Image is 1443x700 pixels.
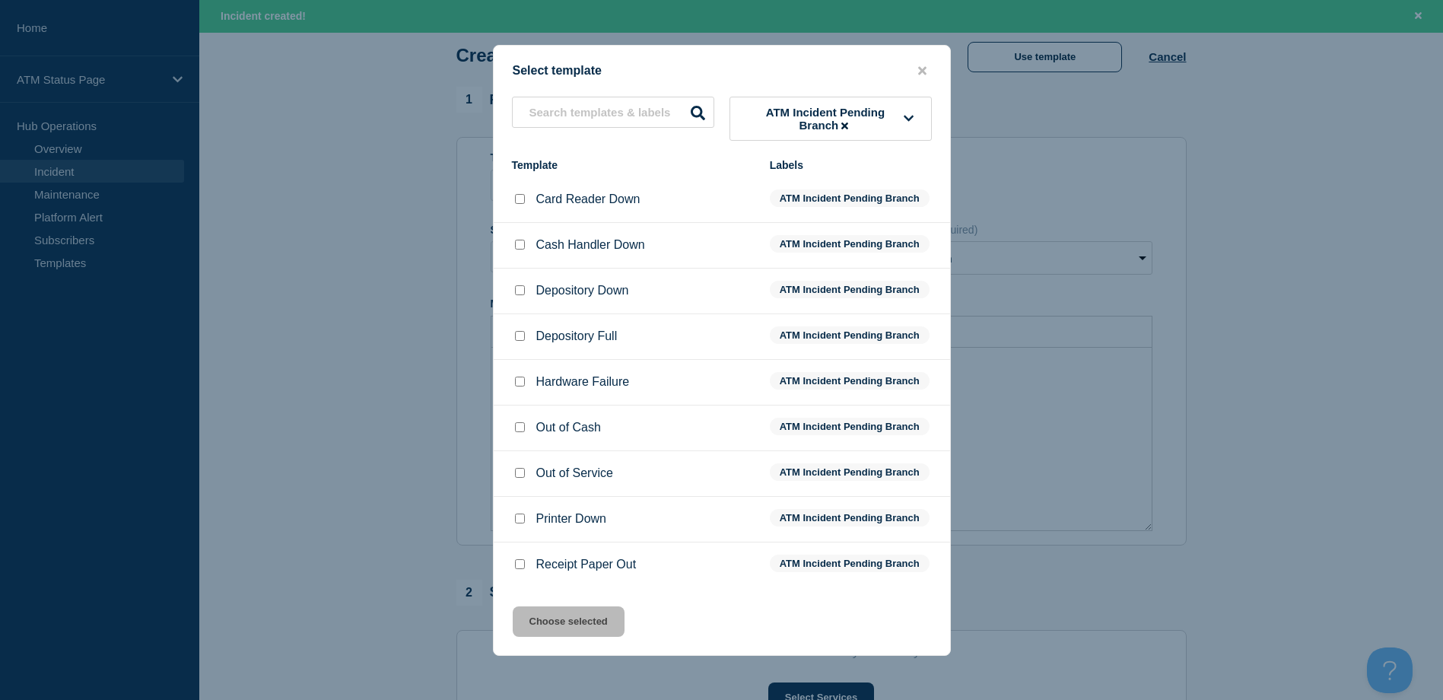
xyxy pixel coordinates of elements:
[512,159,755,171] div: Template
[536,421,601,434] p: Out of Cash
[536,466,613,480] p: Out of Service
[515,240,525,250] input: Cash Handler Down checkbox
[536,238,645,252] p: Cash Handler Down
[515,559,525,569] input: Receipt Paper Out checkbox
[770,509,930,527] span: ATM Incident Pending Branch
[515,422,525,432] input: Out of Cash checkbox
[515,194,525,204] input: Card Reader Down checkbox
[914,64,931,78] button: close button
[536,375,630,389] p: Hardware Failure
[770,189,930,207] span: ATM Incident Pending Branch
[770,372,930,390] span: ATM Incident Pending Branch
[515,514,525,523] input: Printer Down checkbox
[536,284,629,297] p: Depository Down
[515,377,525,387] input: Hardware Failure checkbox
[515,285,525,295] input: Depository Down checkbox
[494,64,950,78] div: Select template
[515,331,525,341] input: Depository Full checkbox
[770,235,930,253] span: ATM Incident Pending Branch
[770,418,930,435] span: ATM Incident Pending Branch
[536,512,606,526] p: Printer Down
[747,106,904,132] span: ATM Incident Pending Branch
[512,97,714,128] input: Search templates & labels
[770,326,930,344] span: ATM Incident Pending Branch
[536,558,637,571] p: Receipt Paper Out
[770,281,930,298] span: ATM Incident Pending Branch
[770,463,930,481] span: ATM Incident Pending Branch
[536,192,640,206] p: Card Reader Down
[770,555,930,572] span: ATM Incident Pending Branch
[729,97,932,141] button: ATM Incident Pending Branch
[770,159,932,171] div: Labels
[536,329,618,343] p: Depository Full
[515,468,525,478] input: Out of Service checkbox
[513,606,625,637] button: Choose selected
